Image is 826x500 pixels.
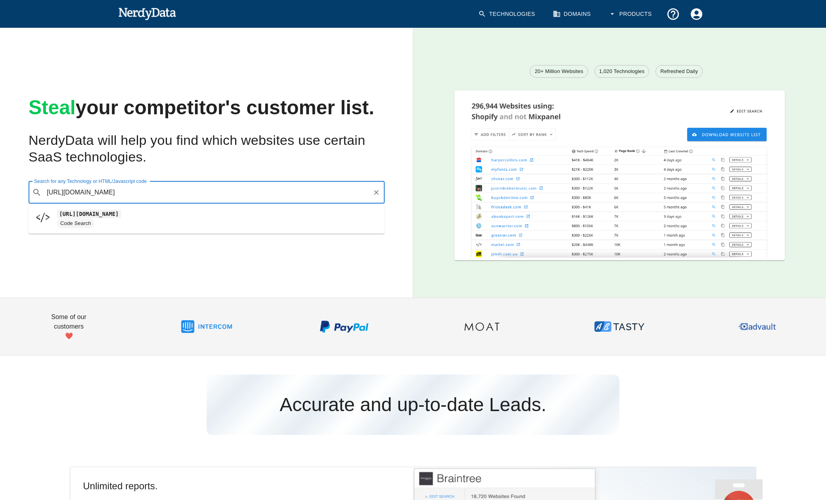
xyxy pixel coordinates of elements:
a: 20+ Million Websites [530,65,588,78]
img: Moat [456,301,507,352]
code: [URL][DOMAIN_NAME] [57,210,121,218]
img: PayPal [319,301,370,352]
span: 20+ Million Websites [530,67,587,75]
a: Technologies [473,2,542,26]
a: Refreshed Daily [655,65,703,78]
h2: NerdyData will help you find which websites use certain SaaS technologies. [29,132,385,165]
a: 1,020 Technologies [594,65,650,78]
img: NerdyData.com [118,6,176,21]
span: 1,020 Technologies [595,67,649,75]
img: A screenshot of a report showing the total number of websites using Shopify [454,90,785,258]
img: Intercom [181,301,232,352]
img: ABTasty [594,301,645,352]
label: Search for any Technology or HTML/Javascript code [34,178,147,185]
button: Support and Documentation [661,2,685,26]
a: Domains [548,2,597,26]
h1: your competitor's customer list. [29,96,385,119]
span: Refreshed Daily [656,67,702,75]
img: Advault [732,301,782,352]
h3: Accurate and up-to-date Leads. [207,375,620,435]
button: Products [604,2,658,26]
span: Code Search [57,220,94,227]
button: Account Settings [685,2,708,26]
span: Steal [29,96,76,119]
button: Clear [371,187,382,198]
